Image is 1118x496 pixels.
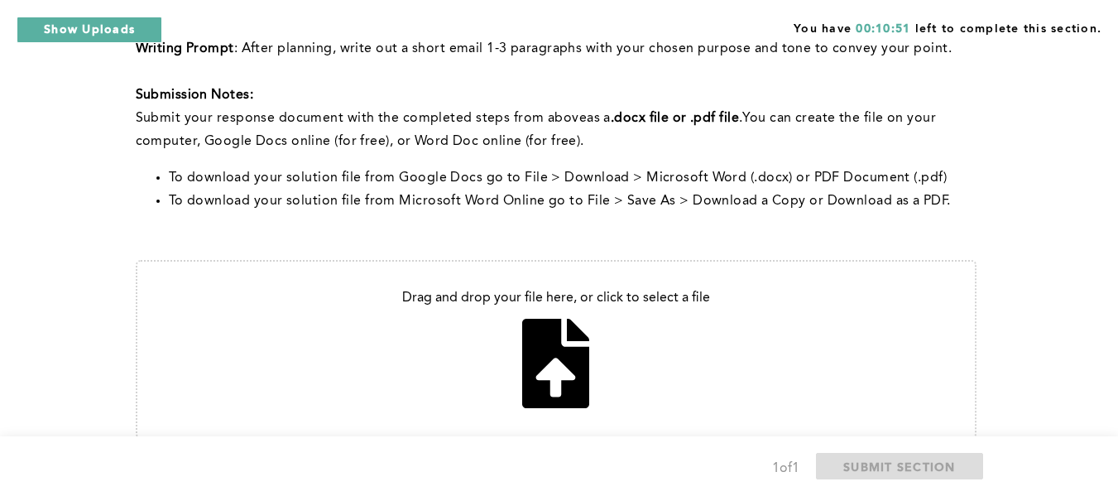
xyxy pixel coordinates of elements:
[136,42,234,55] strong: Writing Prompt
[843,459,956,474] span: SUBMIT SECTION
[739,112,742,125] span: .
[587,112,611,125] span: as a
[234,42,952,55] span: : ﻿After planning, write out a short email 1-3 paragraphs with your chosen purpose and tone to co...
[136,89,253,102] strong: Submission Notes:
[169,166,976,190] li: To download your solution file from Google Docs go to File > Download > Microsoft Word (.docx) or...
[794,17,1101,37] span: You have left to complete this section.
[856,23,910,35] span: 00:10:51
[772,457,799,480] div: 1 of 1
[17,17,162,43] button: Show Uploads
[136,112,348,125] span: Submit your response document
[169,190,976,213] li: To download your solution file from Microsoft Word Online go to File > Save As > Download a Copy ...
[136,107,976,153] p: with the completed steps from above You can create the file on your computer, Google Docs online ...
[611,112,739,125] strong: .docx file or .pdf file
[816,453,983,479] button: SUBMIT SECTION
